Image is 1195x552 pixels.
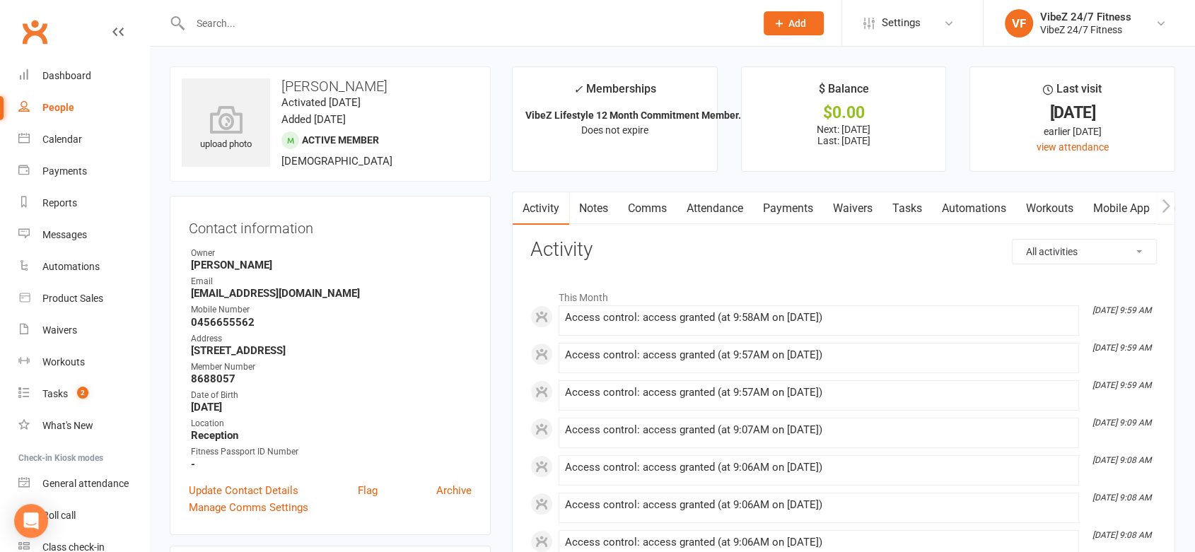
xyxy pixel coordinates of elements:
[302,134,379,146] span: Active member
[191,344,472,357] strong: [STREET_ADDRESS]
[191,458,472,471] strong: -
[18,283,149,315] a: Product Sales
[754,105,933,120] div: $0.00
[530,283,1157,305] li: This Month
[191,389,472,402] div: Date of Birth
[191,332,472,346] div: Address
[18,378,149,410] a: Tasks 2
[191,445,472,459] div: Fitness Passport ID Number
[1092,418,1151,428] i: [DATE] 9:09 AM
[1037,141,1109,153] a: view attendance
[565,424,1073,436] div: Access control: access granted (at 9:07AM on [DATE])
[191,259,472,271] strong: [PERSON_NAME]
[754,124,933,146] p: Next: [DATE] Last: [DATE]
[42,261,100,272] div: Automations
[42,478,129,489] div: General attendance
[182,105,270,152] div: upload photo
[191,316,472,329] strong: 0456655562
[186,13,745,33] input: Search...
[573,80,656,106] div: Memberships
[42,102,74,113] div: People
[569,192,618,225] a: Notes
[513,192,569,225] a: Activity
[42,134,82,145] div: Calendar
[189,499,308,516] a: Manage Comms Settings
[77,387,88,399] span: 2
[788,18,806,29] span: Add
[281,155,392,168] span: [DEMOGRAPHIC_DATA]
[182,78,479,94] h3: [PERSON_NAME]
[191,360,472,374] div: Member Number
[191,429,472,442] strong: Reception
[358,482,378,499] a: Flag
[189,215,472,236] h3: Contact information
[525,110,747,121] strong: VibeZ Lifestyle 12 Month Commitment Member...
[281,96,361,109] time: Activated [DATE]
[18,346,149,378] a: Workouts
[42,420,93,431] div: What's New
[189,482,298,499] a: Update Contact Details
[764,11,824,35] button: Add
[530,239,1157,261] h3: Activity
[983,124,1162,139] div: earlier [DATE]
[932,192,1016,225] a: Automations
[191,372,472,385] strong: 8688057
[18,251,149,283] a: Automations
[1005,9,1033,37] div: VF
[14,504,48,538] div: Open Intercom Messenger
[42,293,103,304] div: Product Sales
[18,92,149,124] a: People
[1092,455,1151,465] i: [DATE] 9:08 AM
[18,155,149,187] a: Payments
[1083,192,1160,225] a: Mobile App
[191,401,472,413] strong: [DATE]
[1043,80,1102,105] div: Last visit
[18,410,149,442] a: What's New
[1092,530,1151,540] i: [DATE] 9:08 AM
[565,312,1073,324] div: Access control: access granted (at 9:58AM on [DATE])
[565,462,1073,474] div: Access control: access granted (at 9:06AM on [DATE])
[42,197,77,209] div: Reports
[753,192,823,225] a: Payments
[565,387,1073,399] div: Access control: access granted (at 9:57AM on [DATE])
[1092,380,1151,390] i: [DATE] 9:59 AM
[17,14,52,49] a: Clubworx
[1092,305,1151,315] i: [DATE] 9:59 AM
[18,124,149,155] a: Calendar
[42,165,87,177] div: Payments
[436,482,472,499] a: Archive
[565,536,1073,548] div: Access control: access granted (at 9:06AM on [DATE])
[191,417,472,430] div: Location
[1040,11,1131,23] div: VibeZ 24/7 Fitness
[42,70,91,81] div: Dashboard
[191,287,472,300] strong: [EMAIL_ADDRESS][DOMAIN_NAME]
[18,219,149,251] a: Messages
[18,187,149,219] a: Reports
[882,192,932,225] a: Tasks
[18,468,149,500] a: General attendance kiosk mode
[983,105,1162,120] div: [DATE]
[565,349,1073,361] div: Access control: access granted (at 9:57AM on [DATE])
[18,60,149,92] a: Dashboard
[42,388,68,399] div: Tasks
[818,80,868,105] div: $ Balance
[191,247,472,260] div: Owner
[1092,343,1151,353] i: [DATE] 9:59 AM
[42,324,77,336] div: Waivers
[565,499,1073,511] div: Access control: access granted (at 9:06AM on [DATE])
[882,7,921,39] span: Settings
[18,315,149,346] a: Waivers
[42,356,85,368] div: Workouts
[823,192,882,225] a: Waivers
[191,303,472,317] div: Mobile Number
[281,113,346,126] time: Added [DATE]
[618,192,677,225] a: Comms
[1040,23,1131,36] div: VibeZ 24/7 Fitness
[18,500,149,532] a: Roll call
[581,124,648,136] span: Does not expire
[42,229,87,240] div: Messages
[1016,192,1083,225] a: Workouts
[677,192,753,225] a: Attendance
[191,275,472,288] div: Email
[1092,493,1151,503] i: [DATE] 9:08 AM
